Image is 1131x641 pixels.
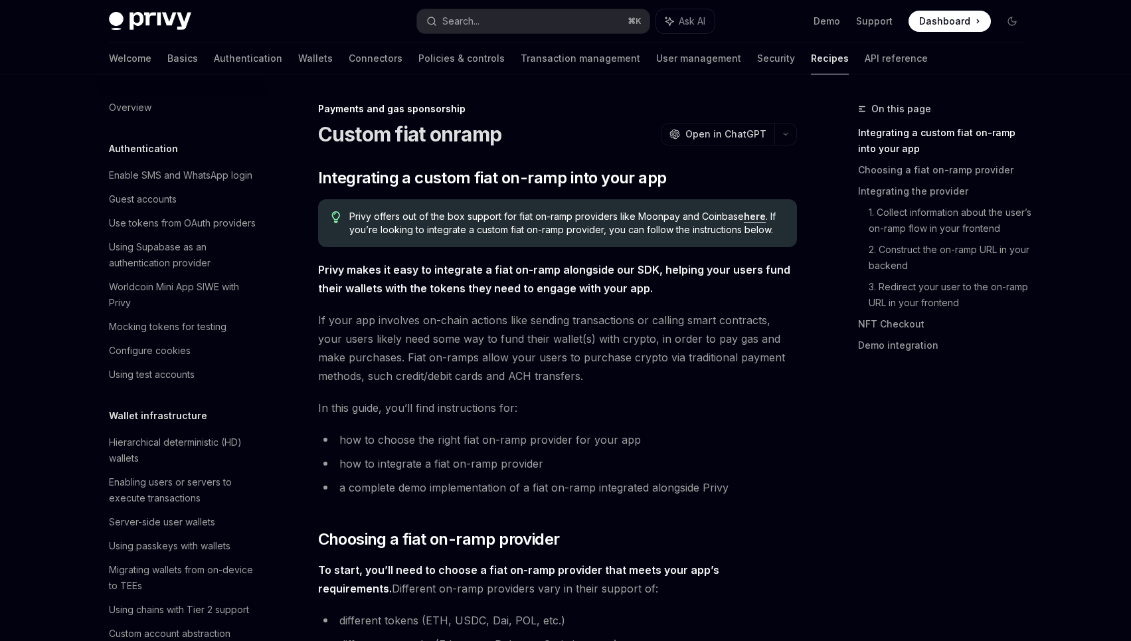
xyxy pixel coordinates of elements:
[318,529,560,550] span: Choosing a fiat on-ramp provider
[98,315,268,339] a: Mocking tokens for testing
[98,275,268,315] a: Worldcoin Mini App SIWE with Privy
[318,311,797,385] span: If your app involves on-chain actions like sending transactions or calling smart contracts, your ...
[109,319,226,335] div: Mocking tokens for testing
[656,43,741,74] a: User management
[909,11,991,32] a: Dashboard
[318,478,797,497] li: a complete demo implementation of a fiat on-ramp integrated alongside Privy
[865,43,928,74] a: API reference
[98,430,268,470] a: Hierarchical deterministic (HD) wallets
[856,15,893,28] a: Support
[109,514,215,530] div: Server-side user wallets
[109,474,260,506] div: Enabling users or servers to execute transactions
[871,101,931,117] span: On this page
[869,239,1033,276] a: 2. Construct the on-ramp URL in your backend
[214,43,282,74] a: Authentication
[858,314,1033,335] a: NFT Checkout
[109,100,151,116] div: Overview
[318,611,797,630] li: different tokens (ETH, USDC, Dai, POL, etc.)
[98,558,268,598] a: Migrating wallets from on-device to TEEs
[628,16,642,27] span: ⌘ K
[109,141,178,157] h5: Authentication
[98,363,268,387] a: Using test accounts
[661,123,774,145] button: Open in ChatGPT
[811,43,849,74] a: Recipes
[98,534,268,558] a: Using passkeys with wallets
[318,454,797,473] li: how to integrate a fiat on-ramp provider
[919,15,970,28] span: Dashboard
[417,9,650,33] button: Search...⌘K
[685,128,766,141] span: Open in ChatGPT
[167,43,198,74] a: Basics
[814,15,840,28] a: Demo
[858,159,1033,181] a: Choosing a fiat on-ramp provider
[318,563,719,595] strong: To start, you’ll need to choose a fiat on-ramp provider that meets your app’s requirements.
[98,235,268,275] a: Using Supabase as an authentication provider
[656,9,715,33] button: Ask AI
[298,43,333,74] a: Wallets
[521,43,640,74] a: Transaction management
[679,15,705,28] span: Ask AI
[858,335,1033,356] a: Demo integration
[318,102,797,116] div: Payments and gas sponsorship
[331,211,341,223] svg: Tip
[318,263,790,295] strong: Privy makes it easy to integrate a fiat on-ramp alongside our SDK, helping your users fund their ...
[318,122,502,146] h1: Custom fiat onramp
[1001,11,1023,32] button: Toggle dark mode
[98,339,268,363] a: Configure cookies
[869,202,1033,239] a: 1. Collect information about the user’s on-ramp flow in your frontend
[109,367,195,383] div: Using test accounts
[757,43,795,74] a: Security
[109,343,191,359] div: Configure cookies
[744,211,766,223] a: here
[109,12,191,31] img: dark logo
[869,276,1033,314] a: 3. Redirect your user to the on-ramp URL in your frontend
[418,43,505,74] a: Policies & controls
[109,434,260,466] div: Hierarchical deterministic (HD) wallets
[349,43,402,74] a: Connectors
[318,167,667,189] span: Integrating a custom fiat on-ramp into your app
[109,239,260,271] div: Using Supabase as an authentication provider
[109,538,230,554] div: Using passkeys with wallets
[318,430,797,449] li: how to choose the right fiat on-ramp provider for your app
[109,167,252,183] div: Enable SMS and WhatsApp login
[98,211,268,235] a: Use tokens from OAuth providers
[109,279,260,311] div: Worldcoin Mini App SIWE with Privy
[98,510,268,534] a: Server-side user wallets
[318,561,797,598] span: Different on-ramp providers vary in their support of:
[109,408,207,424] h5: Wallet infrastructure
[98,470,268,510] a: Enabling users or servers to execute transactions
[98,96,268,120] a: Overview
[858,181,1033,202] a: Integrating the provider
[98,598,268,622] a: Using chains with Tier 2 support
[98,187,268,211] a: Guest accounts
[858,122,1033,159] a: Integrating a custom fiat on-ramp into your app
[109,215,256,231] div: Use tokens from OAuth providers
[109,191,177,207] div: Guest accounts
[349,210,783,236] span: Privy offers out of the box support for fiat on-ramp providers like Moonpay and Coinbase . If you...
[318,399,797,417] span: In this guide, you’ll find instructions for:
[109,562,260,594] div: Migrating wallets from on-device to TEEs
[442,13,479,29] div: Search...
[109,43,151,74] a: Welcome
[109,602,249,618] div: Using chains with Tier 2 support
[98,163,268,187] a: Enable SMS and WhatsApp login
